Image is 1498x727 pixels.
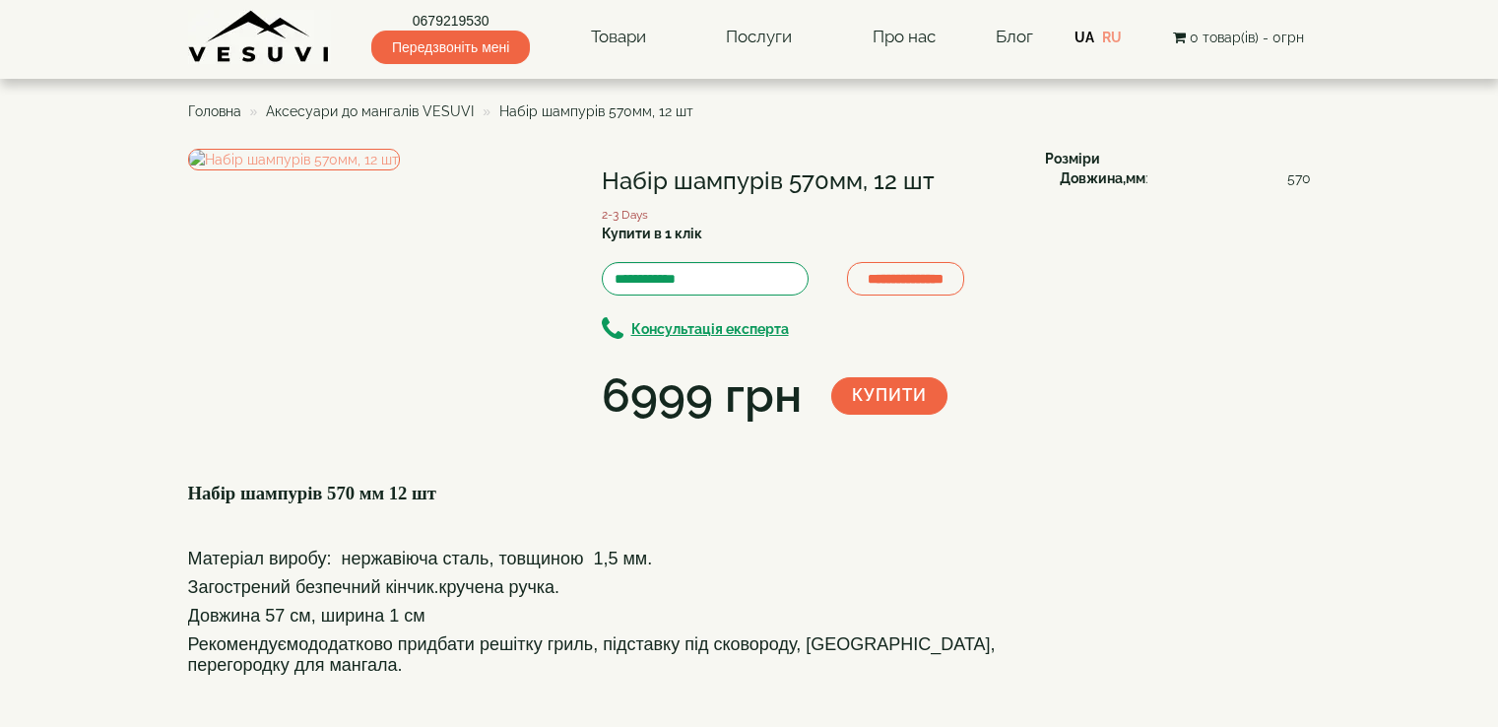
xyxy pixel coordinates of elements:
small: 2-3 Days [602,208,648,222]
span: М [188,549,203,568]
b: Консультація експерта [631,321,789,337]
button: Купити [831,377,947,415]
img: Завод VESUVI [188,10,331,64]
label: Купити в 1 клік [602,224,702,243]
span: Довжина 57 см, ширина 1 см [188,606,425,626]
h1: Набір шампурів 570мм, 12 шт [602,168,1015,194]
font: Набір шампурів 570 мм 12 шт [188,483,437,503]
a: RU [1102,30,1122,45]
div: : [1060,168,1311,188]
span: Набір шампурів 570мм, 12 шт [499,103,693,119]
img: Набір шампурів 570мм, 12 шт [188,149,400,170]
span: З [188,577,199,597]
b: Розміри [1045,151,1100,166]
span: Передзвоніть мені [371,31,530,64]
span: атеріал виробу: нержавіюча сталь, товщиною 1,5 мм. [203,549,652,568]
span: додатково придбати решітку гриль, підставку під сковороду, [GEOGRAPHIC_DATA], перегородку для ман... [188,634,996,675]
span: м [287,634,298,654]
div: 6999 грн [602,363,802,430]
a: UA [1075,30,1094,45]
span: 0 товар(ів) - 0грн [1190,30,1304,45]
span: агострений безпечний кінчик.кручена ручка. [198,577,559,597]
b: Довжина,мм [1060,170,1145,186]
span: Рекоменду [188,634,278,654]
a: Головна [188,103,241,119]
a: Послуги [706,15,812,60]
a: Блог [996,27,1033,46]
span: 570 [1287,168,1311,188]
button: 0 товар(ів) - 0грн [1167,27,1310,48]
a: Товари [571,15,666,60]
span: о [298,634,308,654]
a: 0679219530 [371,11,530,31]
span: є [278,634,287,654]
a: Про нас [853,15,955,60]
a: Аксесуари до мангалів VESUVI [266,103,474,119]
